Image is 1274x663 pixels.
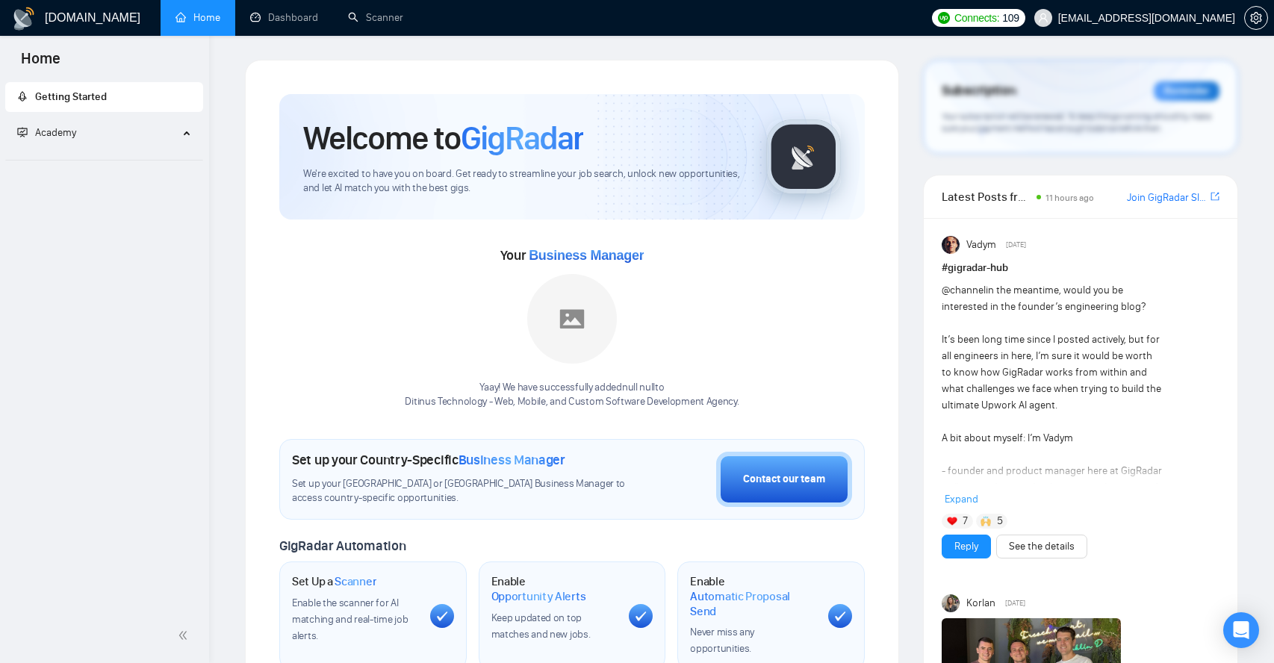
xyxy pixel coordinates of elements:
span: Academy [35,126,76,139]
span: @channel [942,284,986,296]
span: Business Manager [459,452,565,468]
span: Getting Started [35,90,107,103]
span: Set up your [GEOGRAPHIC_DATA] or [GEOGRAPHIC_DATA] Business Manager to access country-specific op... [292,477,628,505]
a: export [1211,190,1219,204]
a: searchScanner [348,11,403,24]
span: setting [1245,12,1267,24]
span: Opportunity Alerts [491,589,586,604]
a: See the details [1009,538,1075,555]
button: Reply [942,535,991,558]
div: Reminder [1154,81,1219,101]
span: Automatic Proposal Send [690,589,816,618]
div: Yaay! We have successfully added null null to [405,381,739,409]
span: 5 [997,514,1003,529]
span: double-left [178,628,193,643]
li: Academy Homepage [5,154,203,164]
h1: Set Up a [292,574,376,589]
img: logo [12,7,36,31]
button: Contact our team [716,452,852,507]
img: placeholder.png [527,274,617,364]
span: Home [9,48,72,79]
span: export [1211,190,1219,202]
a: homeHome [175,11,220,24]
span: [DATE] [1005,597,1025,610]
span: 11 hours ago [1045,193,1094,203]
button: setting [1244,6,1268,30]
span: Your subscription will be renewed. To keep things running smoothly, make sure your payment method... [942,110,1211,134]
img: Korlan [942,594,960,612]
span: Keep updated on top matches and new jobs. [491,611,591,641]
span: GigRadar Automation [279,538,405,554]
span: GigRadar [461,118,583,158]
span: user [1038,13,1048,23]
span: 7 [963,514,968,529]
span: 109 [1002,10,1019,26]
span: Never miss any opportunities. [690,626,754,655]
h1: # gigradar-hub [942,260,1219,276]
span: [DATE] [1006,238,1026,252]
img: 🙌 [981,516,991,526]
span: Subscription [942,78,1016,104]
span: Connects: [954,10,999,26]
img: Vadym [942,236,960,254]
img: gigradar-logo.png [766,119,841,194]
a: Reply [954,538,978,555]
span: rocket [17,91,28,102]
span: Latest Posts from the GigRadar Community [942,187,1032,206]
img: ❤️ [947,516,957,526]
h1: Enable [690,574,816,618]
li: Getting Started [5,82,203,112]
span: fund-projection-screen [17,127,28,137]
img: upwork-logo.png [938,12,950,24]
span: Korlan [966,595,995,611]
div: Open Intercom Messenger [1223,612,1259,648]
span: Scanner [335,574,376,589]
a: dashboardDashboard [250,11,318,24]
p: Ditinus Technology - Web, Mobile, and Custom Software Development Agency . [405,395,739,409]
h1: Enable [491,574,618,603]
span: Your [500,247,644,264]
a: setting [1244,12,1268,24]
span: Expand [945,493,978,505]
span: Academy [17,126,76,139]
span: Vadym [966,237,996,253]
h1: Welcome to [303,118,583,158]
span: We're excited to have you on board. Get ready to streamline your job search, unlock new opportuni... [303,167,742,196]
div: Contact our team [743,471,825,488]
a: Join GigRadar Slack Community [1127,190,1208,206]
button: See the details [996,535,1087,558]
span: Business Manager [529,248,644,263]
span: Enable the scanner for AI matching and real-time job alerts. [292,597,408,642]
h1: Set up your Country-Specific [292,452,565,468]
